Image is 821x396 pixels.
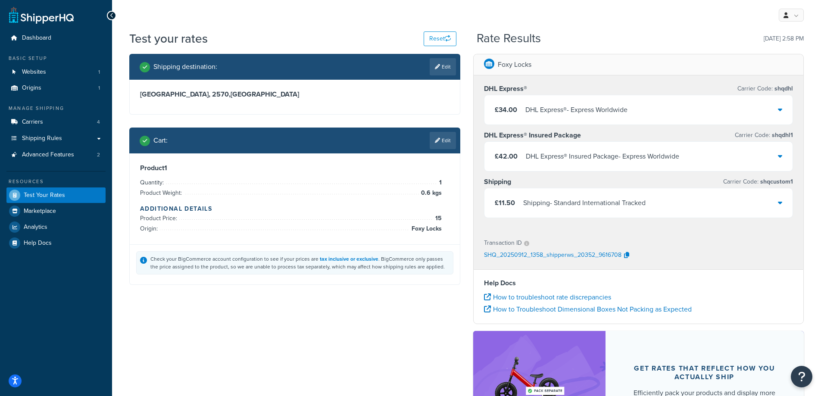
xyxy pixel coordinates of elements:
a: Analytics [6,219,106,235]
a: Carriers4 [6,114,106,130]
a: Advanced Features2 [6,147,106,163]
span: 1 [98,84,100,92]
span: Product Price: [140,214,179,223]
span: Advanced Features [22,151,74,159]
button: Reset [424,31,456,46]
p: Foxy Locks [498,59,531,71]
li: Origins [6,80,106,96]
a: Origins1 [6,80,106,96]
h3: Product 1 [140,164,450,172]
h3: DHL Express® [484,84,527,93]
div: Basic Setup [6,55,106,62]
span: Quantity: [140,178,166,187]
h3: [GEOGRAPHIC_DATA], 2570 , [GEOGRAPHIC_DATA] [140,90,450,99]
span: 1 [98,69,100,76]
span: 0.6 kgs [419,188,442,198]
a: Dashboard [6,30,106,46]
span: 2 [97,151,100,159]
div: Get rates that reflect how you actually ship [626,364,784,381]
li: Websites [6,64,106,80]
li: Advanced Features [6,147,106,163]
span: shqdhl [773,84,793,93]
p: Carrier Code: [737,83,793,95]
span: Dashboard [22,34,51,42]
h2: Shipping destination : [153,63,217,71]
span: shqcustom1 [759,177,793,186]
a: Edit [430,58,456,75]
span: Help Docs [24,240,52,247]
div: DHL Express® Insured Package - Express Worldwide [526,150,679,162]
a: Shipping Rules [6,131,106,147]
h3: DHL Express® Insured Package [484,131,581,140]
p: [DATE] 2:58 PM [764,33,804,45]
p: SHQ_20250912_1358_shipperws_20352_9616708 [484,249,621,262]
span: £11.50 [495,198,515,208]
a: tax inclusive or exclusive [320,255,378,263]
span: Origin: [140,224,160,233]
h1: Test your rates [129,30,208,47]
a: Edit [430,132,456,149]
div: Resources [6,178,106,185]
a: How to Troubleshoot Dimensional Boxes Not Packing as Expected [484,304,692,314]
a: How to troubleshoot rate discrepancies [484,292,611,302]
span: Foxy Locks [409,224,442,234]
div: Check your BigCommerce account configuration to see if your prices are . BigCommerce only passes ... [150,255,450,271]
span: 4 [97,118,100,126]
p: Carrier Code: [735,129,793,141]
button: Open Resource Center [791,366,812,387]
span: Websites [22,69,46,76]
span: Product Weight: [140,188,184,197]
span: 15 [433,213,442,224]
span: 1 [437,178,442,188]
span: Origins [22,84,41,92]
span: £42.00 [495,151,518,161]
div: Shipping - Standard International Tracked [523,197,646,209]
span: Test Your Rates [24,192,65,199]
span: Analytics [24,224,47,231]
h4: Help Docs [484,278,793,288]
h3: Shipping [484,178,511,186]
a: Help Docs [6,235,106,251]
span: shqdhl1 [770,131,793,140]
p: Transaction ID [484,237,522,249]
h2: Cart : [153,137,168,144]
a: Websites1 [6,64,106,80]
p: Carrier Code: [723,176,793,188]
span: £34.00 [495,105,517,115]
span: Shipping Rules [22,135,62,142]
h2: Rate Results [477,32,541,45]
li: Carriers [6,114,106,130]
a: Marketplace [6,203,106,219]
a: Test Your Rates [6,187,106,203]
h4: Additional Details [140,204,450,213]
span: Carriers [22,118,43,126]
div: Manage Shipping [6,105,106,112]
div: DHL Express® - Express Worldwide [525,104,627,116]
span: Marketplace [24,208,56,215]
